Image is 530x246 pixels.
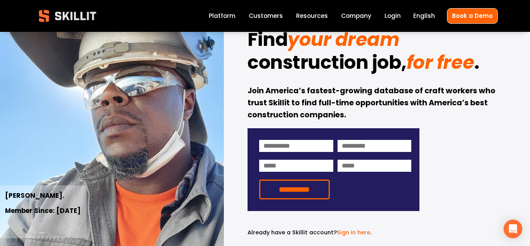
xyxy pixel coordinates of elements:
[447,8,498,23] a: Book a Demo
[248,85,497,120] strong: Join America’s fastest-growing database of craft workers who trust Skillit to find full-time oppo...
[5,191,64,200] strong: [PERSON_NAME].
[337,229,370,236] a: Sign in here
[5,206,81,215] strong: Member Since: [DATE]
[209,11,236,21] a: Platform
[248,229,337,236] span: Already have a Skillit account?
[288,26,399,52] em: your dream
[296,11,328,21] a: folder dropdown
[341,11,371,21] a: Company
[407,49,474,75] em: for free
[249,11,283,21] a: Customers
[248,228,419,237] p: .
[385,11,401,21] a: Login
[413,11,435,20] span: English
[248,49,407,75] strong: construction job,
[296,11,328,20] span: Resources
[504,220,522,238] div: Open Intercom Messenger
[474,49,480,75] strong: .
[248,26,288,52] strong: Find
[413,11,435,21] div: language picker
[32,4,103,28] img: Skillit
